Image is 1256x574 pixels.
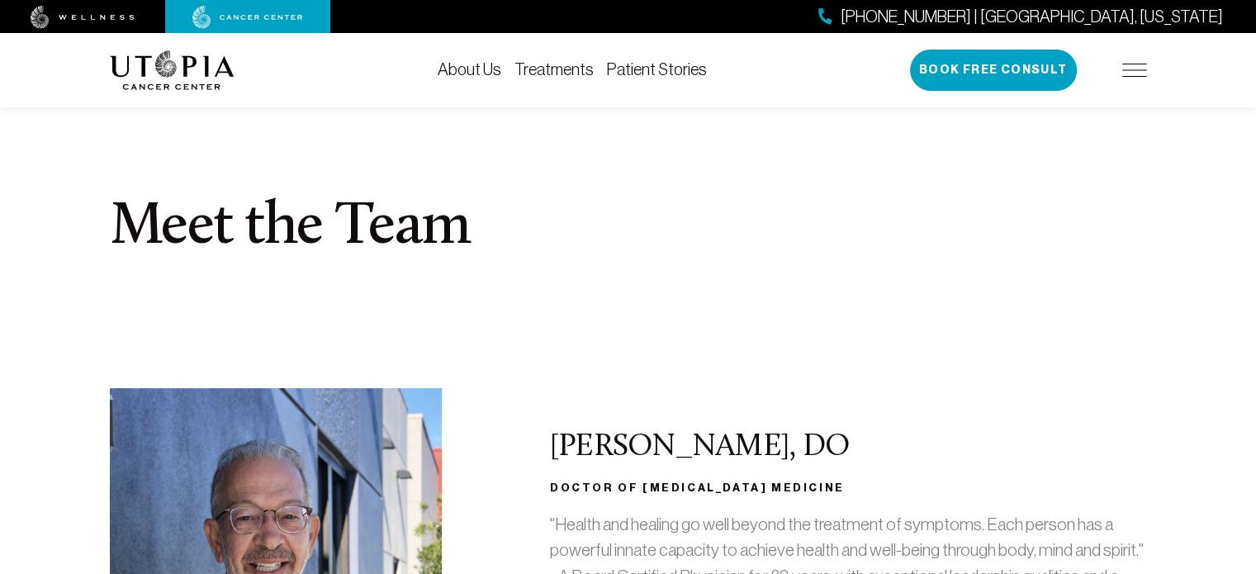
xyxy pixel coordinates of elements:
a: Patient Stories [607,60,707,78]
img: logo [110,50,235,90]
h1: Meet the Team [110,198,1147,258]
a: About Us [438,60,501,78]
h3: Doctor of [MEDICAL_DATA] Medicine [550,478,1147,498]
img: wellness [31,6,135,29]
span: [PHONE_NUMBER] | [GEOGRAPHIC_DATA], [US_STATE] [841,5,1223,29]
button: Book Free Consult [910,50,1077,91]
a: [PHONE_NUMBER] | [GEOGRAPHIC_DATA], [US_STATE] [818,5,1223,29]
img: cancer center [192,6,303,29]
h2: [PERSON_NAME], DO [550,430,1147,465]
a: Treatments [514,60,594,78]
img: icon-hamburger [1122,64,1147,77]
